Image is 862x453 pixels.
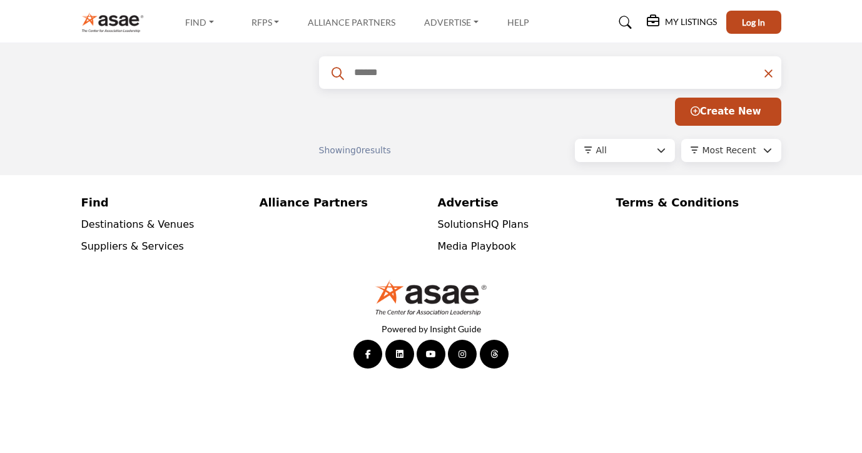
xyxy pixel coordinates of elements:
a: Find [176,14,223,31]
img: site Logo [81,12,151,33]
img: No Site Logo [375,279,487,316]
span: 0 [356,145,362,155]
a: YouTube Link [417,340,445,369]
a: Terms & Conditions [616,194,781,211]
button: Log In [726,11,781,34]
span: Log In [742,17,765,28]
a: Destinations & Venues [81,218,195,230]
a: Help [507,17,529,28]
span: Most Recent [702,145,756,155]
h5: My Listings [665,16,717,28]
a: Threads Link [480,340,509,369]
a: Alliance Partners [308,17,395,28]
a: Instagram Link [448,340,477,369]
a: Advertise [438,194,603,211]
a: Alliance Partners [260,194,425,211]
a: Find [81,194,246,211]
button: Create New [675,98,781,126]
div: Showing results [319,144,458,157]
a: LinkedIn Link [385,340,414,369]
a: Media Playbook [438,240,517,252]
a: SolutionsHQ Plans [438,218,529,230]
span: All [596,145,607,155]
a: Facebook Link [353,340,382,369]
div: My Listings [647,15,717,30]
a: Advertise [415,14,487,31]
a: Powered by Insight Guide [382,323,481,334]
span: Create New [691,106,761,117]
a: Suppliers & Services [81,240,184,252]
a: RFPs [243,14,288,31]
a: Search [607,13,640,33]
